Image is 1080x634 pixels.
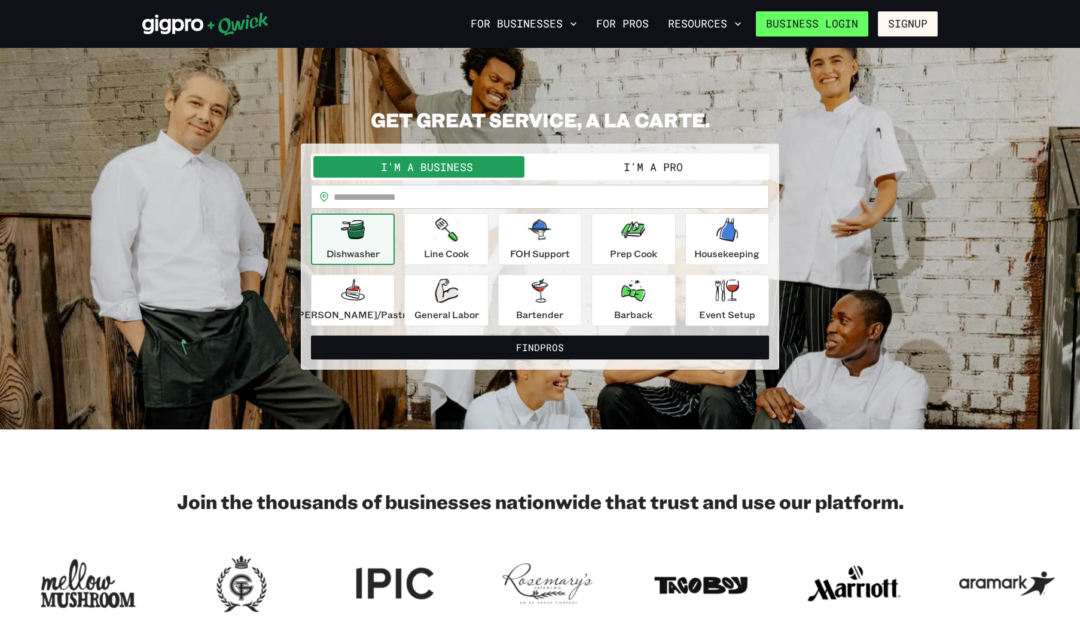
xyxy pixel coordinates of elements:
[591,214,675,265] button: Prep Cook
[311,336,769,359] button: FindPros
[414,307,479,322] p: General Labor
[500,551,596,616] img: Logo for Rosemary's Catering
[347,551,443,616] img: Logo for IPIC
[327,246,380,261] p: Dishwasher
[699,307,755,322] p: Event Setup
[591,275,675,326] button: Barback
[424,246,469,261] p: Line Cook
[756,11,868,36] a: Business Login
[614,307,652,322] p: Barback
[591,14,654,34] a: For Pros
[313,156,540,178] button: I'm a Business
[653,551,749,616] img: Logo for Taco Boy
[685,214,769,265] button: Housekeeping
[510,246,570,261] p: FOH Support
[311,275,395,326] button: [PERSON_NAME]/Pastry
[466,14,582,34] button: For Businesses
[498,275,582,326] button: Bartender
[516,307,563,322] p: Bartender
[806,551,902,616] img: Logo for Marriott
[694,246,759,261] p: Housekeeping
[301,108,779,132] h2: GET GREAT SERVICE, A LA CARTE.
[540,156,767,178] button: I'm a Pro
[404,275,488,326] button: General Labor
[663,14,746,34] button: Resources
[878,11,938,36] button: Signup
[294,307,411,322] p: [PERSON_NAME]/Pastry
[610,246,657,261] p: Prep Cook
[194,551,289,616] img: Logo for Georgian Terrace
[959,551,1055,616] img: Logo for Aramark
[41,551,136,616] img: Logo for Mellow Mushroom
[685,275,769,326] button: Event Setup
[498,214,582,265] button: FOH Support
[311,214,395,265] button: Dishwasher
[142,489,938,513] h2: Join the thousands of businesses nationwide that trust and use our platform.
[404,214,488,265] button: Line Cook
